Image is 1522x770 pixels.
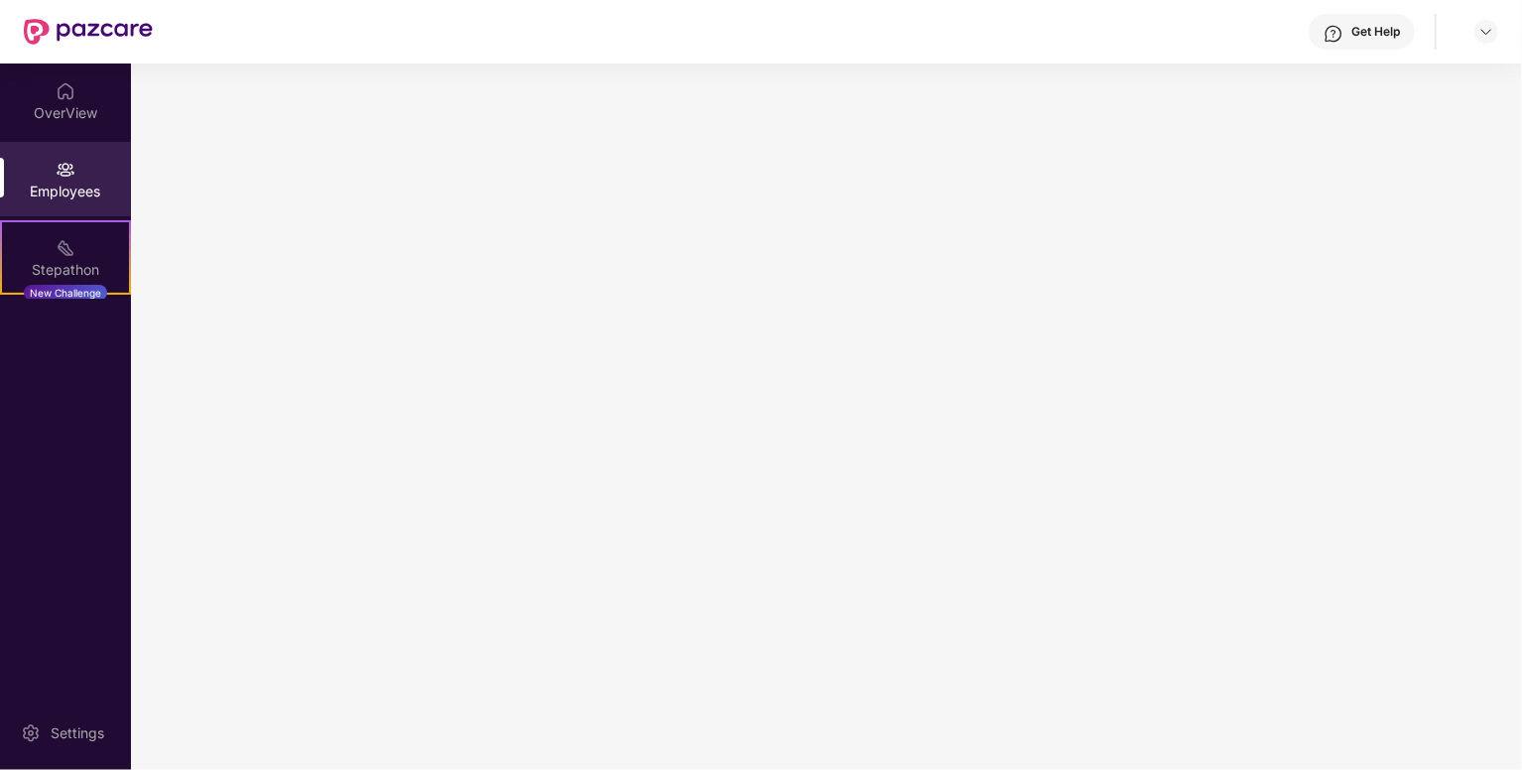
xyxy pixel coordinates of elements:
[24,285,107,301] div: New Challenge
[1478,24,1494,40] img: svg+xml;base64,PHN2ZyBpZD0iRHJvcGRvd24tMzJ4MzIiIHhtbG5zPSJodHRwOi8vd3d3LnczLm9yZy8yMDAwL3N2ZyIgd2...
[56,160,75,180] img: svg+xml;base64,PHN2ZyBpZD0iRW1wbG95ZWVzIiB4bWxucz0iaHR0cDovL3d3dy53My5vcmcvMjAwMC9zdmciIHdpZHRoPS...
[21,723,41,743] img: svg+xml;base64,PHN2ZyBpZD0iU2V0dGluZy0yMHgyMCIgeG1sbnM9Imh0dHA6Ly93d3cudzMub3JnLzIwMDAvc3ZnIiB3aW...
[56,81,75,101] img: svg+xml;base64,PHN2ZyBpZD0iSG9tZSIgeG1sbnM9Imh0dHA6Ly93d3cudzMub3JnLzIwMDAvc3ZnIiB3aWR0aD0iMjAiIG...
[56,238,75,258] img: svg+xml;base64,PHN2ZyB4bWxucz0iaHR0cDovL3d3dy53My5vcmcvMjAwMC9zdmciIHdpZHRoPSIyMSIgaGVpZ2h0PSIyMC...
[45,723,110,743] div: Settings
[1351,24,1400,40] div: Get Help
[1324,24,1343,44] img: svg+xml;base64,PHN2ZyBpZD0iSGVscC0zMngzMiIgeG1sbnM9Imh0dHA6Ly93d3cudzMub3JnLzIwMDAvc3ZnIiB3aWR0aD...
[24,19,153,45] img: New Pazcare Logo
[2,260,129,280] div: Stepathon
